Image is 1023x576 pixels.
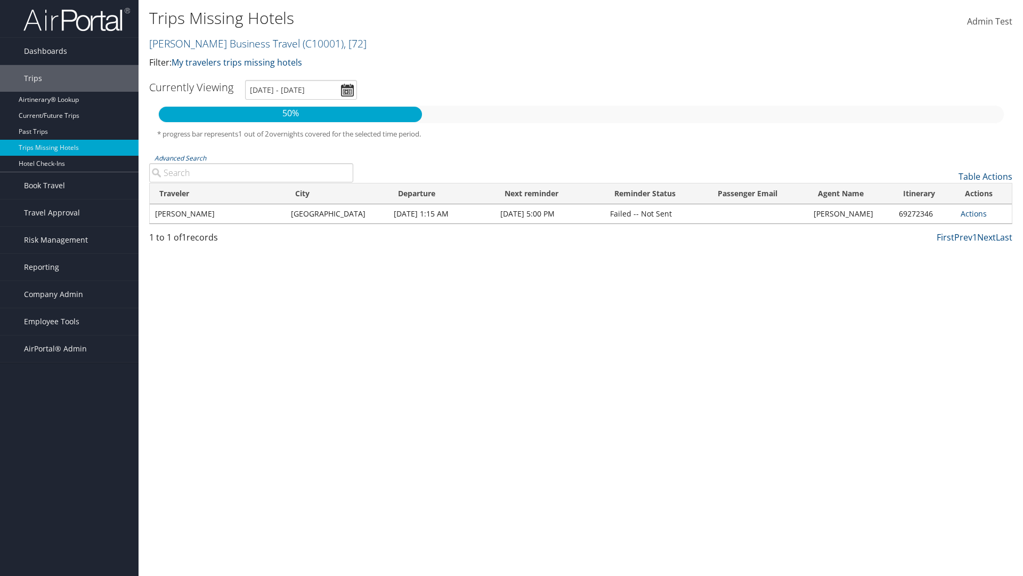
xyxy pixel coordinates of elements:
[23,7,130,32] img: airportal-logo.png
[149,163,353,182] input: Advanced Search
[961,209,987,219] a: Actions
[605,183,708,204] th: Reminder Status
[24,227,88,253] span: Risk Management
[286,183,388,204] th: City: activate to sort column ascending
[150,183,286,204] th: Traveler: activate to sort column ascending
[708,183,809,204] th: Passenger Email: activate to sort column ascending
[894,183,955,204] th: Itinerary
[24,38,67,65] span: Dashboards
[149,56,725,70] p: Filter:
[24,281,83,308] span: Company Admin
[967,15,1012,27] span: Admin Test
[24,308,79,335] span: Employee Tools
[388,204,494,223] td: [DATE] 1:15 AM
[149,7,725,29] h1: Trips Missing Hotels
[955,183,1012,204] th: Actions
[388,183,494,204] th: Departure: activate to sort column ascending
[967,5,1012,38] a: Admin Test
[159,107,422,121] p: 50%
[245,80,357,100] input: [DATE] - [DATE]
[495,183,605,204] th: Next reminder
[605,204,708,223] td: Failed -- Not Sent
[954,231,972,243] a: Prev
[149,231,353,249] div: 1 to 1 of records
[24,199,80,226] span: Travel Approval
[149,36,367,51] a: [PERSON_NAME] Business Travel
[182,231,186,243] span: 1
[149,80,233,94] h3: Currently Viewing
[286,204,388,223] td: [GEOGRAPHIC_DATA]
[808,183,894,204] th: Agent Name
[303,36,344,51] span: ( C10001 )
[157,129,1004,139] h5: * progress bar represents overnights covered for the selected time period.
[24,65,42,92] span: Trips
[972,231,977,243] a: 1
[495,204,605,223] td: [DATE] 5:00 PM
[155,154,206,163] a: Advanced Search
[808,204,894,223] td: [PERSON_NAME]
[238,129,269,139] span: 1 out of 2
[937,231,954,243] a: First
[172,57,302,68] a: My travelers trips missing hotels
[959,171,1012,182] a: Table Actions
[150,204,286,223] td: [PERSON_NAME]
[24,335,87,362] span: AirPortal® Admin
[24,172,65,199] span: Book Travel
[894,204,955,223] td: 69272346
[977,231,996,243] a: Next
[24,254,59,281] span: Reporting
[344,36,367,51] span: , [ 72 ]
[996,231,1012,243] a: Last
